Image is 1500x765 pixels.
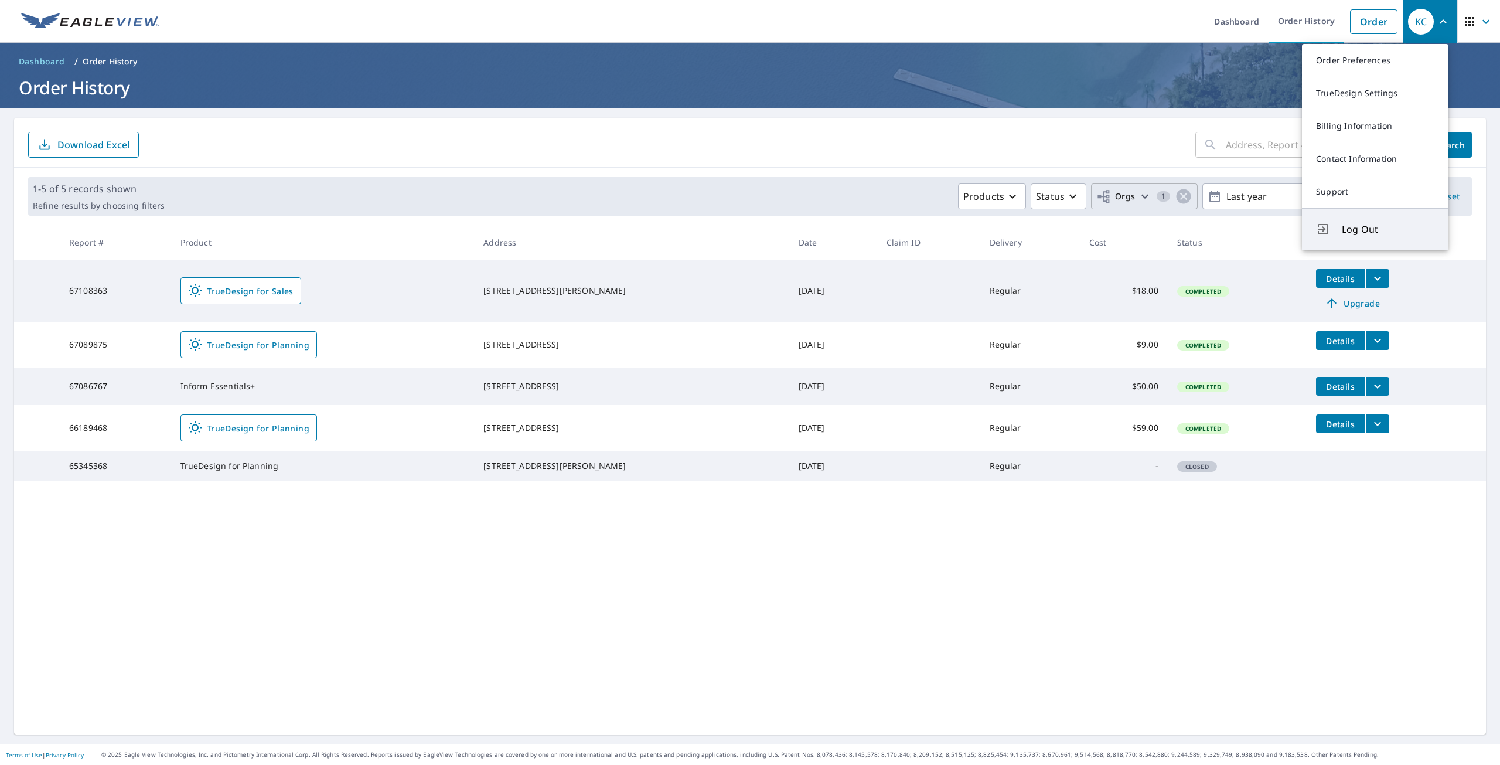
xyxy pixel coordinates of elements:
a: TrueDesign for Sales [180,277,301,304]
p: © 2025 Eagle View Technologies, Inc. and Pictometry International Corp. All Rights Reserved. Repo... [101,750,1494,759]
a: TrueDesign Settings [1302,77,1448,110]
td: [DATE] [789,322,877,368]
td: 67086767 [60,368,171,405]
th: Claim ID [877,225,980,260]
td: [DATE] [789,451,877,481]
input: Address, Report #, Claim ID, etc. [1226,128,1420,161]
a: Billing Information [1302,110,1448,142]
span: Log Out [1342,222,1434,236]
div: [STREET_ADDRESS][PERSON_NAME] [483,285,779,297]
th: Address [474,225,789,260]
button: Orgs1 [1091,183,1198,209]
span: Completed [1178,341,1228,349]
span: TrueDesign for Sales [188,284,294,298]
span: TrueDesign for Planning [188,338,309,352]
td: 67089875 [60,322,171,368]
th: Cost [1080,225,1168,260]
td: 66189468 [60,405,171,451]
button: filesDropdownBtn-67086767 [1365,377,1389,396]
span: Details [1323,273,1358,284]
button: Status [1031,183,1086,209]
a: TrueDesign for Planning [180,414,317,441]
a: Contact Information [1302,142,1448,175]
nav: breadcrumb [14,52,1486,71]
td: [DATE] [789,368,877,405]
th: Status [1168,225,1307,260]
td: Regular [980,260,1080,322]
td: Inform Essentials+ [171,368,474,405]
button: Download Excel [28,132,139,158]
div: [STREET_ADDRESS] [483,339,779,351]
th: Delivery [980,225,1080,260]
button: Search [1430,132,1472,158]
button: Log Out [1302,208,1448,250]
button: detailsBtn-67089875 [1316,331,1365,350]
button: filesDropdownBtn-67089875 [1365,331,1389,350]
img: EV Logo [21,13,159,30]
p: Last year [1222,186,1359,207]
span: Orgs [1096,189,1136,204]
button: filesDropdownBtn-66189468 [1365,414,1389,433]
p: Products [963,189,1004,203]
a: Upgrade [1316,294,1389,312]
div: [STREET_ADDRESS][PERSON_NAME] [483,460,779,472]
div: [STREET_ADDRESS] [483,380,779,392]
p: Order History [83,56,138,67]
td: Regular [980,368,1080,405]
td: [DATE] [789,260,877,322]
p: Download Excel [57,138,129,151]
div: [STREET_ADDRESS] [483,422,779,434]
td: [DATE] [789,405,877,451]
button: filesDropdownBtn-67108363 [1365,269,1389,288]
p: Status [1036,189,1065,203]
a: Order Preferences [1302,44,1448,77]
span: TrueDesign for Planning [188,421,309,435]
span: Reset [1434,189,1462,204]
button: Reset [1430,183,1467,209]
a: Support [1302,175,1448,208]
button: detailsBtn-67108363 [1316,269,1365,288]
p: 1-5 of 5 records shown [33,182,165,196]
li: / [74,55,78,69]
p: | [6,752,84,759]
a: TrueDesign for Planning [180,331,317,358]
button: Last year [1202,183,1378,209]
a: Order [1350,9,1397,34]
td: $9.00 [1080,322,1168,368]
th: Date [789,225,877,260]
button: detailsBtn-67086767 [1316,377,1365,396]
span: Completed [1178,383,1228,391]
td: $59.00 [1080,405,1168,451]
td: $18.00 [1080,260,1168,322]
span: Details [1323,381,1358,392]
td: 67108363 [60,260,171,322]
span: Details [1323,335,1358,346]
span: Upgrade [1323,296,1382,310]
td: $50.00 [1080,368,1168,405]
td: - [1080,451,1168,481]
th: Report # [60,225,171,260]
h1: Order History [14,76,1486,100]
span: Completed [1178,287,1228,295]
button: detailsBtn-66189468 [1316,414,1365,433]
span: Closed [1178,463,1216,471]
td: 65345368 [60,451,171,481]
div: KC [1408,9,1434,35]
span: Dashboard [19,56,65,67]
span: Search [1439,140,1462,151]
td: Regular [980,405,1080,451]
span: Completed [1178,424,1228,433]
span: Details [1323,419,1358,430]
p: Refine results by choosing filters [33,200,165,211]
td: Regular [980,451,1080,481]
th: Product [171,225,474,260]
span: 1 [1157,192,1170,200]
td: TrueDesign for Planning [171,451,474,481]
td: Regular [980,322,1080,368]
a: Dashboard [14,52,70,71]
a: Terms of Use [6,751,42,759]
button: Products [958,183,1026,209]
a: Privacy Policy [46,751,84,759]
